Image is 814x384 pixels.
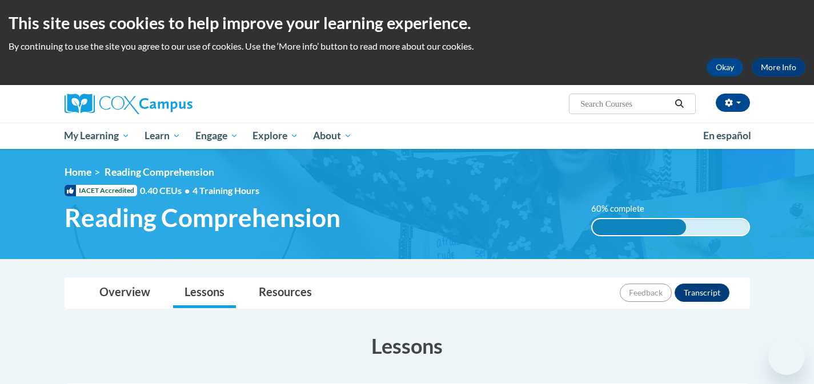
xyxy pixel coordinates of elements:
[65,94,282,114] a: Cox Campus
[140,184,193,197] span: 0.40 CEUs
[247,278,323,308] a: Resources
[707,58,743,76] button: Okay
[620,284,672,302] button: Feedback
[195,129,238,143] span: Engage
[137,123,188,149] a: Learn
[591,203,657,215] label: 60% complete
[252,129,298,143] span: Explore
[65,94,193,114] img: Cox Campus
[675,284,729,302] button: Transcript
[57,123,138,149] a: My Learning
[193,185,259,196] span: 4 Training Hours
[306,123,359,149] a: About
[173,278,236,308] a: Lessons
[65,332,750,360] h3: Lessons
[9,40,805,52] p: By continuing to use the site you agree to our use of cookies. Use the ‘More info’ button to read...
[579,97,671,111] input: Search Courses
[88,278,162,308] a: Overview
[752,58,805,76] a: More Info
[671,97,688,111] button: Search
[696,124,759,148] a: En español
[188,123,246,149] a: Engage
[65,203,340,233] span: Reading Comprehension
[592,219,686,235] div: 60% complete
[64,129,130,143] span: My Learning
[145,129,181,143] span: Learn
[245,123,306,149] a: Explore
[65,166,91,178] a: Home
[768,338,805,375] iframe: Button to launch messaging window
[105,166,214,178] span: Reading Comprehension
[313,129,352,143] span: About
[47,123,767,149] div: Main menu
[185,185,190,196] span: •
[716,94,750,112] button: Account Settings
[9,11,805,34] h2: This site uses cookies to help improve your learning experience.
[65,185,137,196] span: IACET Accredited
[703,130,751,142] span: En español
